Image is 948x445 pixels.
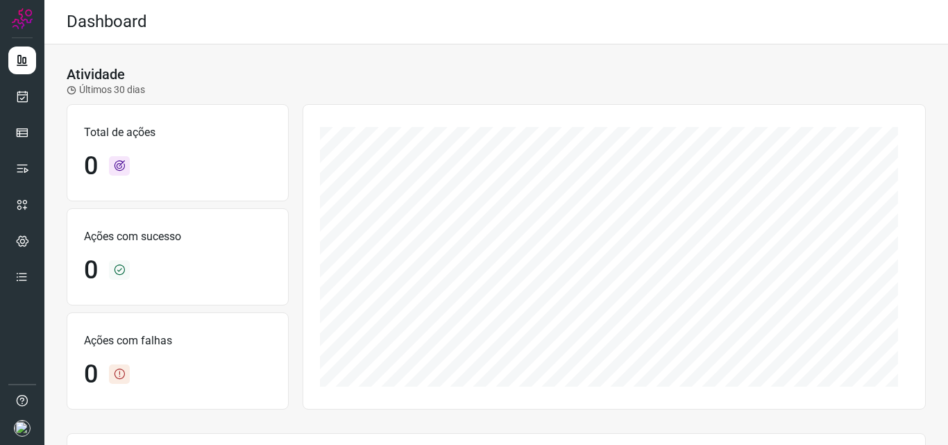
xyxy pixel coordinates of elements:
[12,8,33,29] img: Logo
[84,360,98,389] h1: 0
[84,228,271,245] p: Ações com sucesso
[84,151,98,181] h1: 0
[84,255,98,285] h1: 0
[67,12,147,32] h2: Dashboard
[67,66,125,83] h3: Atividade
[67,83,145,97] p: Últimos 30 dias
[84,333,271,349] p: Ações com falhas
[84,124,271,141] p: Total de ações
